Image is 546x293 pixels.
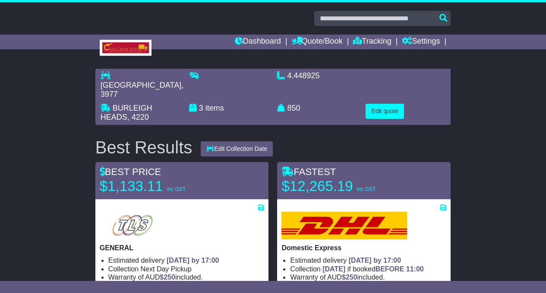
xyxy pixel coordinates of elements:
[287,71,320,80] span: 4.448925
[322,265,423,273] span: if booked
[108,265,265,273] li: Collection
[281,166,336,177] span: FASTEST
[91,138,197,157] div: Best Results
[201,141,273,156] button: Edit Collection Date
[366,104,404,119] button: Edit quote
[235,35,281,49] a: Dashboard
[205,104,224,112] span: items
[100,166,161,177] span: BEST PRICE
[290,265,446,273] li: Collection
[101,81,183,99] span: , 3977
[349,257,401,264] span: [DATE] by 17:00
[292,35,343,49] a: Quote/Book
[322,265,345,273] span: [DATE]
[101,104,152,122] span: BURLEIGH HEADS
[167,257,219,264] span: [DATE] by 17:00
[108,273,265,281] li: Warranty of AUD included.
[101,81,181,89] span: [GEOGRAPHIC_DATA]
[281,244,446,252] p: Domestic Express
[160,274,175,281] span: $
[167,186,186,192] span: inc GST
[100,244,265,252] p: GENERAL
[141,265,192,273] span: Next Day Pickup
[290,273,446,281] li: Warranty of AUD included.
[402,35,440,49] a: Settings
[342,274,357,281] span: $
[287,104,300,112] span: 850
[281,178,389,195] p: $12,265.19
[127,113,149,121] span: , 4220
[100,178,208,195] p: $1,133.11
[290,256,446,264] li: Estimated delivery
[100,212,166,239] img: Total Logistic Solutions: GENERAL
[376,265,404,273] span: BEFORE
[406,265,424,273] span: 11:00
[199,104,203,112] span: 3
[164,274,175,281] span: 250
[346,274,357,281] span: 250
[281,212,407,239] img: DHL: Domestic Express
[357,186,376,192] span: inc GST
[108,256,265,264] li: Estimated delivery
[353,35,391,49] a: Tracking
